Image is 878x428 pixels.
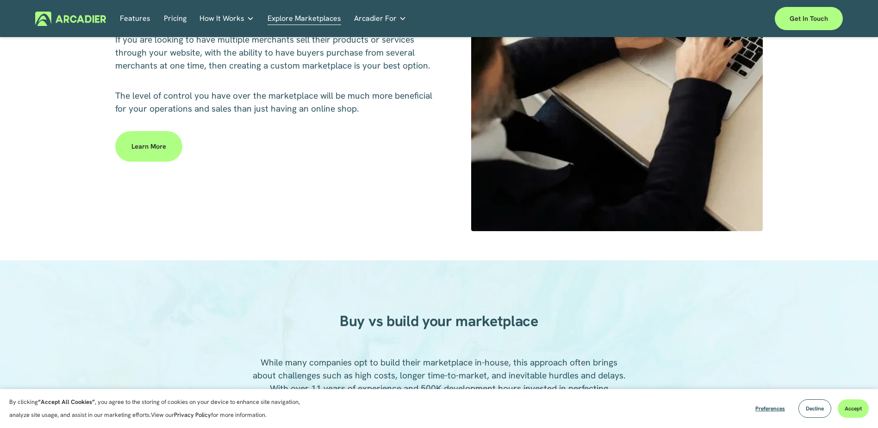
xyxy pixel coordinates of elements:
span: If you are looking to have multiple merchants sell their products or services through your websit... [115,34,430,71]
a: Privacy Policy [174,411,211,419]
span: Preferences [755,405,785,412]
a: folder dropdown [199,12,254,26]
a: folder dropdown [354,12,406,26]
span: Arcadier For [354,12,397,25]
button: Preferences [748,399,792,418]
strong: “Accept All Cookies” [38,398,95,406]
p: While many companies opt to build their marketplace in-house, this approach often brings about ch... [251,356,627,421]
strong: Buy vs build your marketplace [340,311,538,331]
img: Arcadier [35,12,106,26]
a: Pricing [164,12,187,26]
p: By clicking , you agree to the storing of cookies on your device to enhance site navigation, anal... [9,396,310,422]
a: Features [120,12,150,26]
iframe: Chat Widget [832,384,878,428]
a: Get in touch [775,7,843,30]
button: Decline [798,399,831,418]
span: The level of control you have over the marketplace will be much more beneficial for your operatio... [115,90,435,114]
a: Learn more [115,131,182,162]
span: Decline [806,405,824,412]
span: How It Works [199,12,244,25]
a: Explore Marketplaces [268,12,341,26]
